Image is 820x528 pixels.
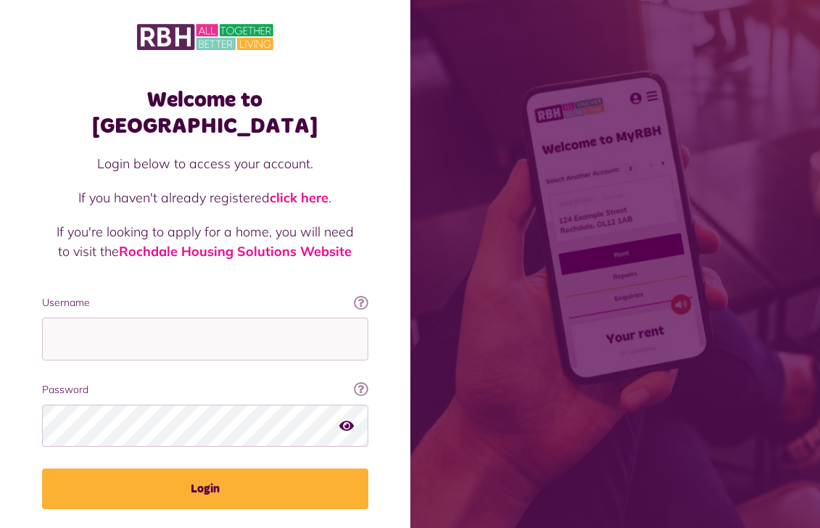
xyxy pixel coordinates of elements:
a: Rochdale Housing Solutions Website [119,243,352,260]
p: If you haven't already registered . [57,188,354,207]
p: Login below to access your account. [57,154,354,173]
label: Password [42,382,368,397]
h1: Welcome to [GEOGRAPHIC_DATA] [42,87,368,139]
button: Login [42,469,368,509]
p: If you're looking to apply for a home, you will need to visit the [57,222,354,261]
img: MyRBH [137,22,273,52]
label: Username [42,295,368,310]
a: click here [270,189,328,206]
